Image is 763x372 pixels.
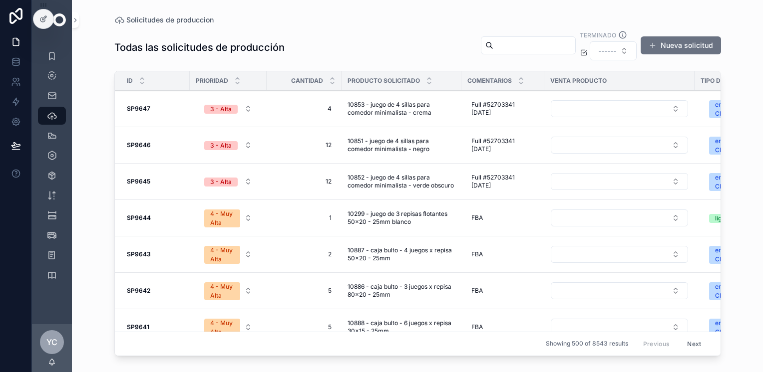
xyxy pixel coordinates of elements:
button: Select Button [196,204,260,231]
a: 12 [273,174,336,189]
button: Select Button [590,41,637,60]
label: Terminado [580,30,616,39]
span: ------ [598,46,616,56]
strong: SP9644 [127,214,151,221]
a: Select Button [550,209,689,227]
a: SP9643 [127,250,184,258]
a: 10887 - caja bulto - 4 juegos x repisa 50x20 - 25mm [348,246,455,262]
div: empaque CNC [715,246,742,264]
a: SP9647 [127,105,184,113]
a: Select Button [550,318,689,336]
a: FBA [467,319,538,335]
div: empaque CNC [715,137,742,155]
span: FBA [471,323,483,331]
a: 2 [273,246,336,262]
button: Select Button [196,277,260,304]
div: scrollable content [32,40,72,297]
a: 5 [273,319,336,335]
span: Full #52703341 [DATE] [471,137,534,153]
strong: SP9643 [127,250,151,258]
a: 10888 - caja bulto - 6 juegos x repisa 30x15 - 25mm [348,319,455,335]
strong: SP9642 [127,287,150,294]
span: YC [46,336,57,348]
span: Solicitudes de produccion [126,15,214,25]
a: Select Button [196,204,261,232]
a: Select Button [550,136,689,154]
strong: SP9647 [127,105,150,112]
span: FBA [471,287,483,295]
div: empaque CNC [715,282,742,300]
div: ligero [715,214,731,223]
a: SP9642 [127,287,184,295]
span: 1 [277,214,332,222]
a: Full #52703341 [DATE] [467,97,538,121]
a: SP9641 [127,323,184,331]
span: Venta producto [550,77,607,85]
span: Cantidad [291,77,323,85]
button: Select Button [196,314,260,341]
button: Select Button [196,241,260,268]
button: Select Button [551,246,688,263]
a: Solicitudes de produccion [114,15,214,25]
span: 4 [277,105,332,113]
button: Select Button [551,137,688,154]
a: Select Button [196,277,261,305]
span: Comentarios [467,77,512,85]
button: Nueva solicitud [641,36,721,54]
span: Prioridad [196,77,228,85]
a: Select Button [196,172,261,191]
span: 5 [277,287,332,295]
span: Showing 500 of 8543 results [546,340,628,348]
a: FBA [467,210,538,226]
span: FBA [471,250,483,258]
span: 2 [277,250,332,258]
a: SP9645 [127,178,184,186]
a: 10853 - juego de 4 sillas para comedor minimalista - crema [348,101,455,117]
div: 3 - Alta [210,178,232,186]
span: FBA [471,214,483,222]
div: 3 - Alta [210,105,232,114]
a: Select Button [196,99,261,118]
span: Tipo de empaque [701,77,755,85]
button: Next [680,336,708,352]
span: 12 [277,178,332,186]
a: Full #52703341 [DATE] [467,133,538,157]
a: 12 [273,137,336,153]
span: Producto solicitado [348,77,420,85]
span: 5 [277,323,332,331]
a: 4 [273,101,336,117]
a: Select Button [550,245,689,263]
a: 10851 - juego de 4 sillas para comedor minimalista - negro [348,137,455,153]
a: SP9644 [127,214,184,222]
div: empaque CNC [715,173,742,191]
a: Select Button [196,313,261,341]
button: Select Button [551,282,688,299]
span: 12 [277,141,332,149]
div: 3 - Alta [210,141,232,150]
a: Select Button [196,136,261,155]
div: 4 - Muy Alta [210,282,234,300]
a: FBA [467,283,538,299]
a: Select Button [196,240,261,268]
a: SP9646 [127,141,184,149]
span: 10852 - juego de 4 sillas para comedor minimalista - verde obscuro [348,174,455,189]
div: 4 - Muy Alta [210,319,234,337]
span: Id [127,77,133,85]
div: empaque CNC [715,100,742,118]
a: 10886 - caja bulto - 3 juegos x repisa 80x20 - 25mm [348,283,455,299]
a: 5 [273,283,336,299]
span: Full #52703341 [DATE] [471,101,534,117]
button: Select Button [196,100,260,118]
a: Select Button [550,173,689,190]
a: 10299 - juego de 3 repisas flotantes 50x20 - 25mm blanco [348,210,455,226]
strong: SP9641 [127,323,149,331]
a: Select Button [550,282,689,300]
button: Select Button [196,136,260,154]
